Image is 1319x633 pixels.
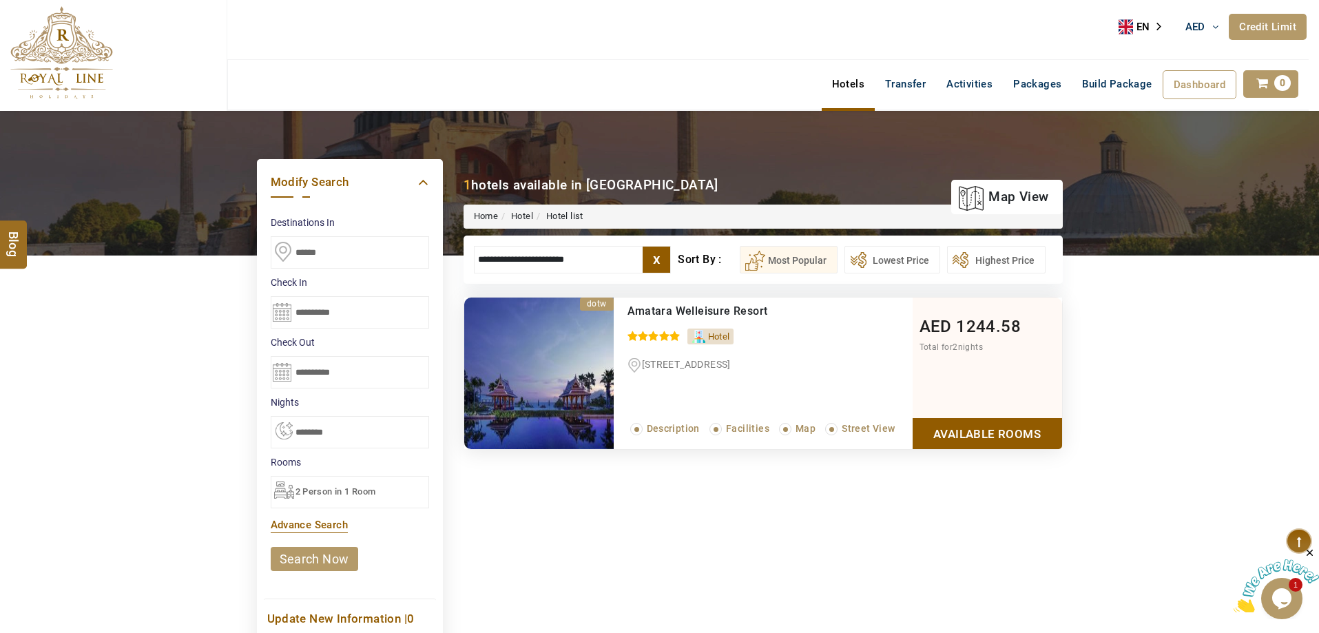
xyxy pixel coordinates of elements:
img: 174556a_hb_a_004.jpg [464,298,614,449]
a: Show Rooms [913,418,1062,449]
span: [STREET_ADDRESS] [642,359,731,370]
a: Credit Limit [1229,14,1307,40]
span: AED [1185,21,1205,33]
span: Blog [5,231,23,243]
label: Rooms [271,455,429,469]
button: Lowest Price [844,246,940,273]
div: hotels available in [GEOGRAPHIC_DATA] [464,176,718,194]
iframe: chat widget [1234,547,1319,612]
b: 1 [464,177,471,193]
span: Hotel [708,331,730,342]
aside: Language selected: English [1119,17,1171,37]
label: Check Out [271,335,429,349]
button: Most Popular [740,246,838,273]
a: Hotels [822,70,875,98]
label: Destinations In [271,216,429,229]
a: Hotel [511,211,533,221]
a: Activities [936,70,1003,98]
span: Map [796,423,816,434]
a: Transfer [875,70,936,98]
a: Advance Search [271,519,349,531]
span: 2 [953,342,957,352]
span: Street View [842,423,895,434]
a: Build Package [1072,70,1162,98]
img: The Royal Line Holidays [10,6,113,99]
a: map view [958,182,1048,212]
label: Check In [271,276,429,289]
label: x [643,247,670,273]
div: Language [1119,17,1171,37]
div: Sort By : [678,246,739,273]
a: Packages [1003,70,1072,98]
label: nights [271,395,429,409]
span: 1244.58 [956,317,1021,336]
span: 0 [407,612,414,625]
span: Dashboard [1174,79,1226,91]
span: 2 Person in 1 Room [295,486,376,497]
span: Facilities [726,423,769,434]
span: 0 [1274,75,1291,91]
a: Modify Search [271,173,429,191]
a: EN [1119,17,1171,37]
a: Home [474,211,499,221]
a: search now [271,547,358,571]
a: Update New Information |0 [267,610,433,628]
a: Amatara Welleisure Resort [627,304,768,318]
div: Amatara Welleisure Resort [627,304,855,318]
span: Description [647,423,700,434]
button: Highest Price [947,246,1046,273]
a: 0 [1243,70,1298,98]
div: dotw [580,298,614,311]
li: Hotel list [533,210,583,223]
span: AED [920,317,952,336]
span: Total for nights [920,342,983,352]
